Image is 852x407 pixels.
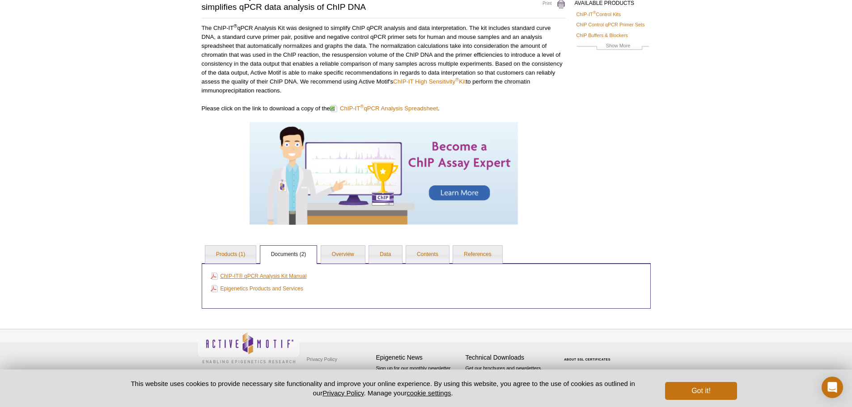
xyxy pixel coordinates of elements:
[202,104,566,113] p: Please click on the link to download a copy of the .
[564,358,610,361] a: ABOUT SSL CERTIFICATES
[305,352,339,366] a: Privacy Policy
[360,104,364,109] sup: ®
[115,379,651,398] p: This website uses cookies to provide necessary site functionality and improve your online experie...
[822,377,843,398] div: Open Intercom Messenger
[466,354,551,361] h4: Technical Downloads
[406,246,449,264] a: Contents
[576,31,628,39] a: ChIP Buffers & Blockers
[407,389,451,397] button: cookie settings
[455,77,459,82] sup: ®
[576,42,649,52] a: Show More
[376,365,461,395] p: Sign up for our monthly newsletter highlighting recent publications in the field of epigenetics.
[665,382,737,400] button: Got it!
[202,24,566,95] p: The ChIP-IT qPCR Analysis Kit was designed to simplify ChIP qPCR analysis and data interpretation...
[233,23,237,29] sup: ®
[576,10,621,18] a: ChIP-IT®Control Kits
[260,246,317,264] a: Documents (2)
[305,366,352,379] a: Terms & Conditions
[211,284,303,294] a: Epigenetics Products and Services
[376,354,461,361] h4: Epigenetic News
[330,104,438,113] a: ChIP-IT®qPCR Analysis Spreadsheet
[555,345,622,365] table: Click to Verify - This site chose Symantec SSL for secure e-commerce and confidential communicati...
[202,3,523,11] h2: simplifies qPCR data analysis of ChIP DNA
[322,389,364,397] a: Privacy Policy
[369,246,402,264] a: Data
[453,246,502,264] a: References
[393,78,466,85] a: ChIP-IT High Sensitivity®Kit
[466,365,551,387] p: Get our brochures and newsletters, or request them by mail.
[250,122,518,225] img: Become a ChIP Assay Expert
[211,271,307,281] a: ChIP-IT® qPCR Analysis Kit Manual
[593,10,596,15] sup: ®
[205,246,256,264] a: Products (1)
[197,329,300,365] img: Active Motif,
[321,246,365,264] a: Overview
[576,21,645,29] a: ChIP Control qPCR Primer Sets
